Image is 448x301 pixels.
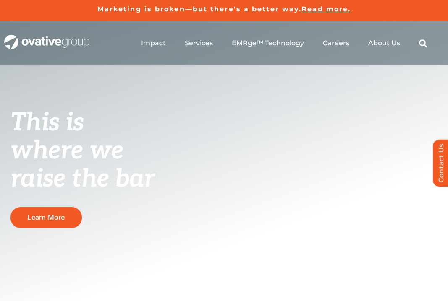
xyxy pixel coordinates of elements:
a: Services [185,39,213,47]
span: Learn More [27,213,65,221]
a: About Us [368,39,400,47]
a: Learn More [10,207,82,228]
nav: Menu [141,30,427,57]
a: Read more. [301,5,351,13]
span: This is [10,108,84,138]
a: OG_Full_horizontal_WHT [4,34,89,42]
a: Careers [323,39,349,47]
a: EMRge™ Technology [232,39,304,47]
span: where we raise the bar [10,136,155,194]
a: Impact [141,39,166,47]
a: Search [419,39,427,47]
a: Marketing is broken—but there's a better way. [97,5,302,13]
